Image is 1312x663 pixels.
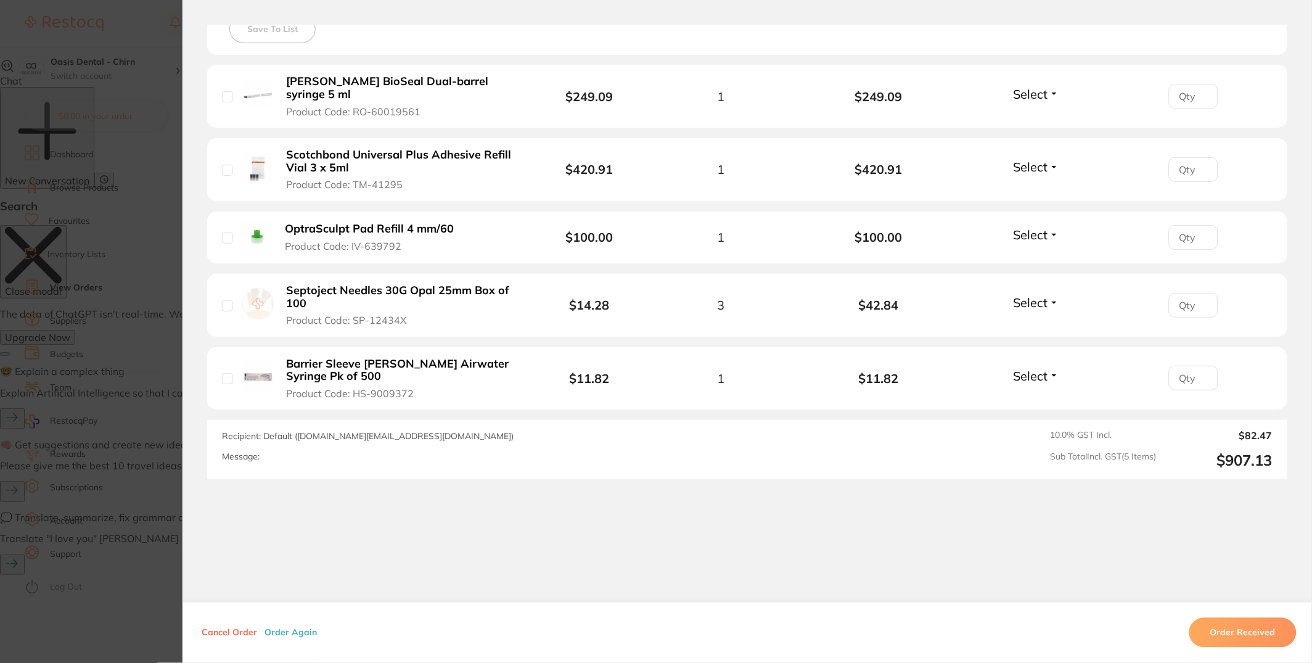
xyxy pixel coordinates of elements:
[1051,430,1157,441] span: 10.0 % GST Incl.
[287,315,407,326] span: Product Code: SP-12434X
[1010,227,1063,242] button: Select
[281,222,467,252] button: OptraSculpt Pad Refill 4 mm/60 Product Code: IV-639792
[570,371,610,386] b: $11.82
[1166,430,1273,441] output: $82.47
[717,89,724,104] span: 1
[566,162,613,177] b: $420.91
[1169,366,1218,390] input: Qty
[261,627,321,638] button: Order Again
[1169,84,1218,109] input: Qty
[1169,157,1218,182] input: Qty
[287,179,403,190] span: Product Code: TM-41295
[1166,451,1273,469] output: $907.13
[1169,225,1218,250] input: Qty
[283,75,519,118] button: [PERSON_NAME] BioSeal Dual-barrel syringe 5 ml Product Code: RO-60019561
[566,229,613,245] b: $100.00
[287,284,515,310] b: Septoject Needles 30G Opal 25mm Box of 100
[287,358,515,383] b: Barrier Sleeve [PERSON_NAME] Airwater Syringe Pk of 500
[283,284,519,327] button: Septoject Needles 30G Opal 25mm Box of 100 Product Code: SP-12434X
[222,451,260,462] label: Message:
[198,627,261,638] button: Cancel Order
[287,388,414,399] span: Product Code: HS-9009372
[1010,368,1063,384] button: Select
[242,80,274,111] img: ROEKO GuttaFlow BioSeal Dual-barrel syringe 5 ml
[800,162,957,176] b: $420.91
[285,241,401,252] span: Product Code: IV-639792
[717,371,724,385] span: 1
[717,230,724,244] span: 1
[222,430,514,442] span: Recipient: Default ( [DOMAIN_NAME][EMAIL_ADDRESS][DOMAIN_NAME] )
[800,89,957,104] b: $249.09
[717,298,724,312] span: 3
[800,230,957,244] b: $100.00
[242,288,274,319] img: Septoject Needles 30G Opal 25mm Box of 100
[1014,159,1048,175] span: Select
[1010,295,1063,310] button: Select
[1189,618,1297,648] button: Order Received
[287,106,421,117] span: Product Code: RO-60019561
[285,223,454,236] b: OptraSculpt Pad Refill 4 mm/60
[1014,86,1048,102] span: Select
[287,75,515,101] b: [PERSON_NAME] BioSeal Dual-barrel syringe 5 ml
[242,221,272,251] img: OptraSculpt Pad Refill 4 mm/60
[717,162,724,176] span: 1
[1014,295,1048,310] span: Select
[1169,293,1218,318] input: Qty
[800,371,957,385] b: $11.82
[1051,451,1157,469] span: Sub Total Incl. GST ( 5 Items)
[1010,86,1063,102] button: Select
[1010,159,1063,175] button: Select
[800,298,957,312] b: $42.84
[1014,368,1048,384] span: Select
[287,149,515,174] b: Scotchbond Universal Plus Adhesive Refill Vial 3 x 5ml
[229,15,316,43] button: Save To List
[283,148,519,191] button: Scotchbond Universal Plus Adhesive Refill Vial 3 x 5ml Product Code: TM-41295
[242,361,274,393] img: Barrier Sleeve HENRY SCHEIN Airwater Syringe Pk of 500
[566,89,613,104] b: $249.09
[1014,227,1048,242] span: Select
[570,297,610,313] b: $14.28
[242,153,274,184] img: Scotchbond Universal Plus Adhesive Refill Vial 3 x 5ml
[283,357,519,400] button: Barrier Sleeve [PERSON_NAME] Airwater Syringe Pk of 500 Product Code: HS-9009372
